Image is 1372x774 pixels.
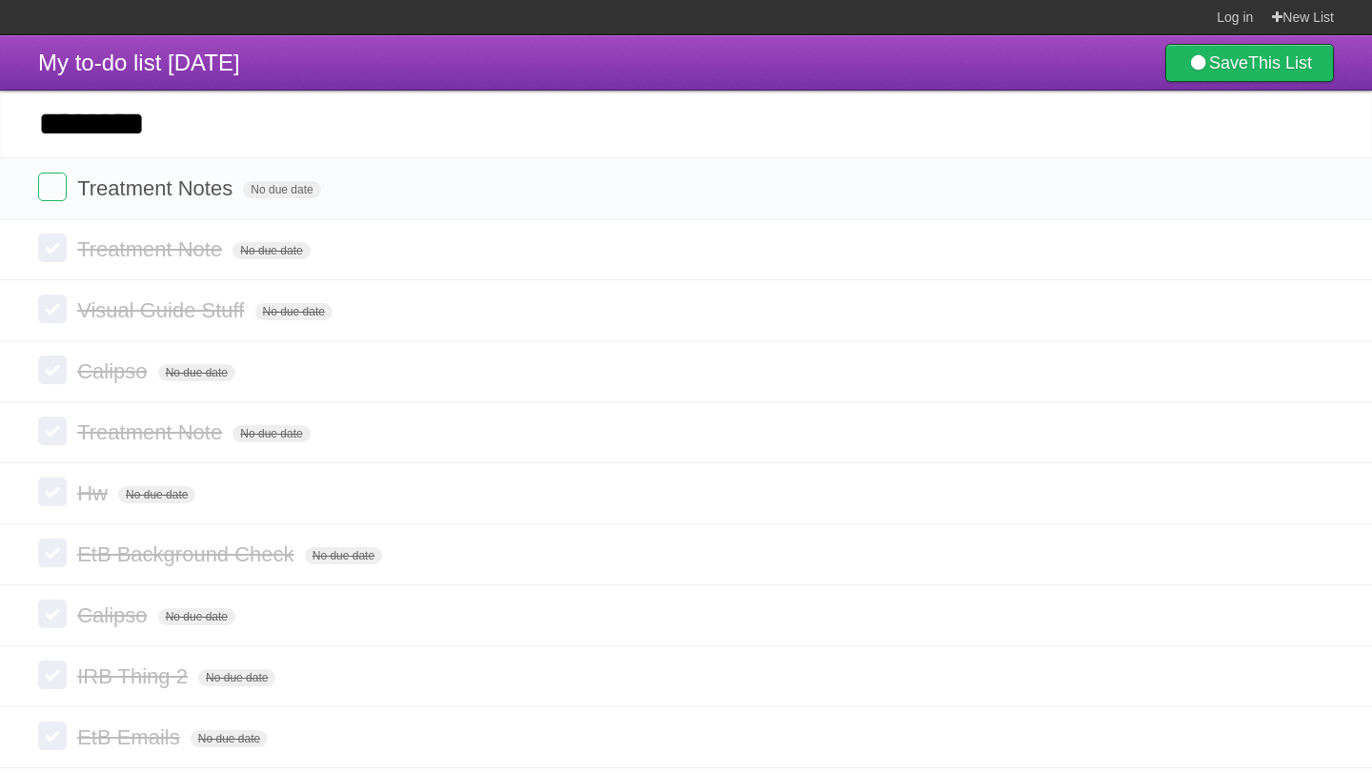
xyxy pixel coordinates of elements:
[38,356,67,384] label: Done
[38,661,67,689] label: Done
[198,669,275,686] span: No due date
[77,359,151,383] span: Calipso
[158,608,235,625] span: No due date
[243,181,320,198] span: No due date
[77,298,249,322] span: Visual Guide Stuff
[77,237,227,261] span: Treatment Note
[1248,53,1312,72] b: This List
[191,730,268,747] span: No due date
[77,664,192,688] span: IRB Thing 2
[232,425,310,442] span: No due date
[77,420,227,444] span: Treatment Note
[38,478,67,506] label: Done
[158,364,235,381] span: No due date
[38,722,67,750] label: Done
[232,242,310,259] span: No due date
[38,173,67,201] label: Done
[255,303,333,320] span: No due date
[38,295,67,323] label: Done
[38,539,67,567] label: Done
[1165,44,1334,82] a: SaveThis List
[305,547,382,564] span: No due date
[77,542,298,566] span: EtB Background Check
[77,725,185,749] span: EtB Emails
[77,176,237,200] span: Treatment Notes
[38,50,240,75] span: My to-do list [DATE]
[77,603,151,627] span: Calipso
[77,481,112,505] span: Hw
[38,417,67,445] label: Done
[118,486,195,503] span: No due date
[38,234,67,262] label: Done
[38,600,67,628] label: Done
